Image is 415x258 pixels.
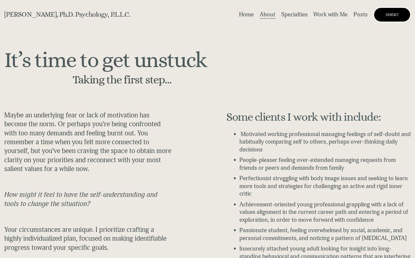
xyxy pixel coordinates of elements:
[354,10,368,19] a: Posts
[281,11,308,19] span: Specialties
[73,74,189,85] h3: Taking the first step…
[239,156,397,171] span: People-pleaser feeling over-extended managing requests from friends or peers and demands from family
[313,10,348,19] a: Work with Me
[260,10,275,19] a: About
[4,10,130,18] a: [PERSON_NAME], Ph.D. Psychology, P.L.L.C.
[239,201,409,223] span: Achievement-oriented young professional grappling with a lack of values alignment in the current ...
[4,190,159,208] em: How might it feel to have the self-understanding and tools to change the situation?
[4,47,207,72] span: It’s time to get unstuck
[281,10,308,19] a: folder dropdown
[226,110,381,123] span: Some clients I work with include:
[4,225,172,252] p: Your circumstances are unique. I prioritize crafting a highly individualized plan, focused on mak...
[4,111,172,174] p: Maybe an underlying fear or lack of motivation has become the norm. Or perhaps you’re being confr...
[239,10,254,19] a: Home
[239,227,407,242] span: Passionate student, feeling overwhelmed by social, academic, and personal commitments, and notici...
[239,130,412,153] span: Motivated working professional managing feelings of self-doubt and habitually comparing self to o...
[373,7,411,23] a: CONTACT
[239,175,409,197] span: Perfectionist struggling with body image issues and seeking to learn more tools and strategies fo...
